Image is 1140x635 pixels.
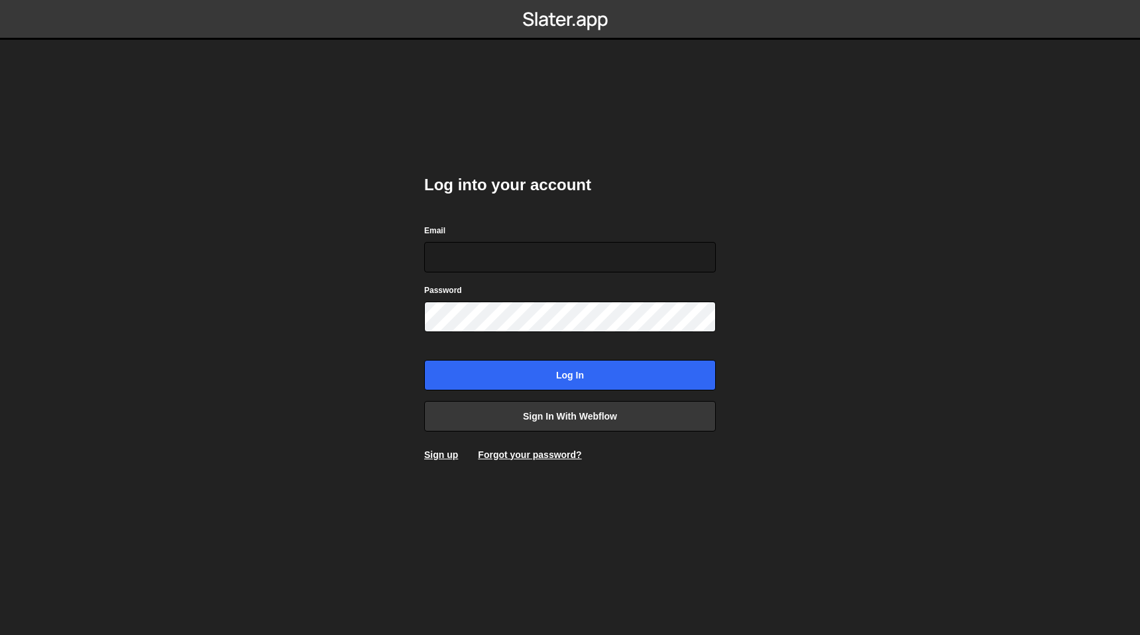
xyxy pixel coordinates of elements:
[424,284,462,297] label: Password
[424,224,445,237] label: Email
[424,401,716,432] a: Sign in with Webflow
[424,174,716,196] h2: Log into your account
[478,449,581,460] a: Forgot your password?
[424,360,716,390] input: Log in
[424,449,458,460] a: Sign up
